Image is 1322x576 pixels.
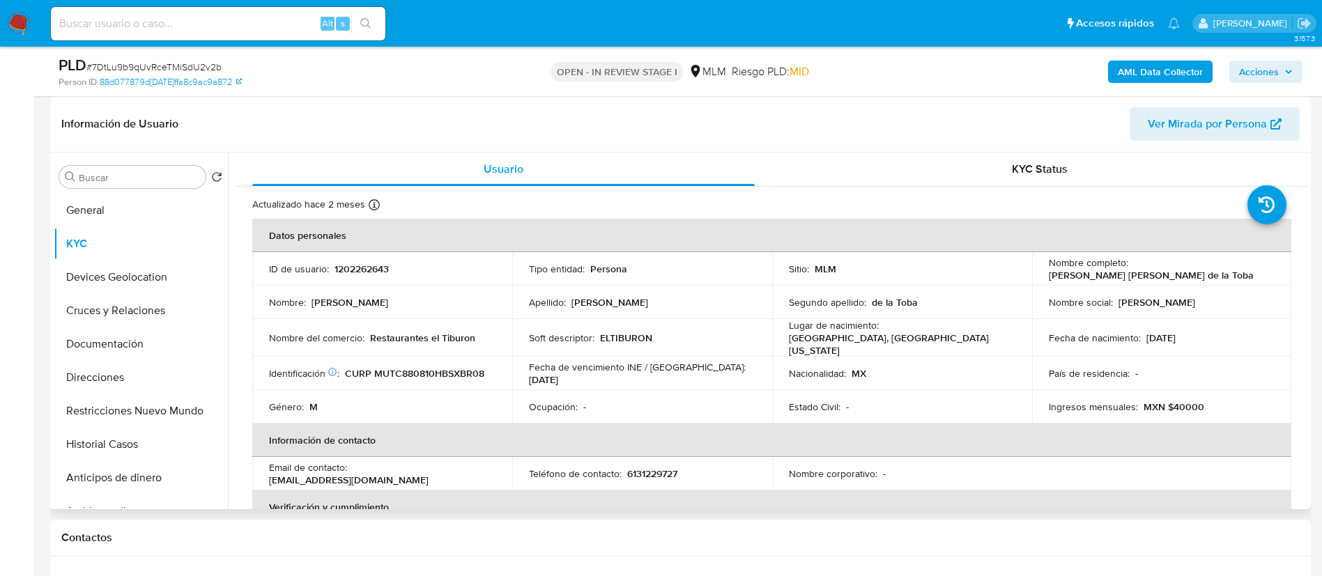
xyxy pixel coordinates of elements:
[54,194,228,227] button: General
[1239,61,1279,83] span: Acciones
[883,467,886,480] p: -
[370,332,475,344] p: Restaurantes el Tiburon
[1118,61,1203,83] b: AML Data Collector
[1049,256,1128,269] p: Nombre completo :
[590,263,627,275] p: Persona
[252,198,365,211] p: Actualizado hace 2 meses
[529,332,594,344] p: Soft descriptor :
[1049,269,1254,281] p: [PERSON_NAME] [PERSON_NAME] de la Toba
[341,17,345,30] span: s
[529,296,566,309] p: Apellido :
[815,263,836,275] p: MLM
[529,467,622,480] p: Teléfono de contacto :
[54,394,228,428] button: Restricciones Nuevo Mundo
[529,373,558,386] p: [DATE]
[1229,61,1302,83] button: Acciones
[1049,367,1130,380] p: País de residencia :
[51,15,385,33] input: Buscar usuario o caso...
[61,531,1300,545] h1: Contactos
[335,263,389,275] p: 1202262643
[1119,296,1195,309] p: [PERSON_NAME]
[54,327,228,361] button: Documentación
[789,263,809,275] p: Sitio :
[59,76,97,88] b: Person ID
[65,171,76,182] button: Buscar
[54,260,228,294] button: Devices Geolocation
[1148,107,1267,141] span: Ver Mirada por Persona
[59,54,86,76] b: PLD
[211,171,222,187] button: Volver al orden por defecto
[583,400,586,413] p: -
[529,400,578,413] p: Ocupación :
[600,332,652,344] p: ELTIBURON
[689,64,726,79] div: MLM
[269,263,329,275] p: ID de usuario :
[1049,400,1138,413] p: Ingresos mensuales :
[1294,33,1315,44] span: 3.157.3
[1012,161,1068,177] span: KYC Status
[1076,16,1154,31] span: Accesos rápidos
[269,400,304,413] p: Género :
[529,263,585,275] p: Tipo entidad :
[322,17,333,30] span: Alt
[852,367,866,380] p: MX
[846,400,849,413] p: -
[269,461,347,474] p: Email de contacto :
[484,161,523,177] span: Usuario
[79,171,200,184] input: Buscar
[1130,107,1300,141] button: Ver Mirada por Persona
[551,62,683,81] p: OPEN - IN REVIEW STAGE I
[54,495,228,528] button: Archivos adjuntos
[872,296,918,309] p: de la Toba
[86,60,222,74] span: # 7DtLu9b9qUvRceTMiSdU2v2b
[789,296,866,309] p: Segundo apellido :
[1146,332,1176,344] p: [DATE]
[571,296,648,309] p: [PERSON_NAME]
[1297,16,1312,31] a: Salir
[312,296,388,309] p: [PERSON_NAME]
[789,319,879,332] p: Lugar de nacimiento :
[269,367,339,380] p: Identificación :
[789,467,877,480] p: Nombre corporativo :
[345,367,484,380] p: CURP MUTC880810HBSXBR08
[529,361,746,373] p: Fecha de vencimiento INE / [GEOGRAPHIC_DATA] :
[789,400,840,413] p: Estado Civil :
[61,117,178,131] h1: Información de Usuario
[252,219,1291,252] th: Datos personales
[1049,332,1141,344] p: Fecha de nacimiento :
[1049,296,1113,309] p: Nombre social :
[789,367,846,380] p: Nacionalidad :
[1135,367,1138,380] p: -
[309,400,318,413] p: M
[54,461,228,495] button: Anticipos de dinero
[1168,17,1180,29] a: Notificaciones
[252,423,1291,457] th: Información de contacto
[1144,400,1204,413] p: MXN $40000
[1108,61,1213,83] button: AML Data Collector
[54,428,228,461] button: Historial Casos
[732,64,809,79] span: Riesgo PLD:
[100,76,242,88] a: 88d077879d[DATE]ffa8c9ac9a872
[269,296,306,309] p: Nombre :
[54,361,228,394] button: Direcciones
[1213,17,1292,30] p: alicia.aldreteperez@mercadolibre.com.mx
[54,294,228,327] button: Cruces y Relaciones
[790,63,809,79] span: MID
[252,490,1291,524] th: Verificación y cumplimiento
[54,227,228,260] button: KYC
[351,14,380,33] button: search-icon
[269,474,429,486] p: [EMAIL_ADDRESS][DOMAIN_NAME]
[269,332,364,344] p: Nombre del comercio :
[627,467,677,480] p: 6131229727
[789,332,1010,357] p: [GEOGRAPHIC_DATA], [GEOGRAPHIC_DATA][US_STATE]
